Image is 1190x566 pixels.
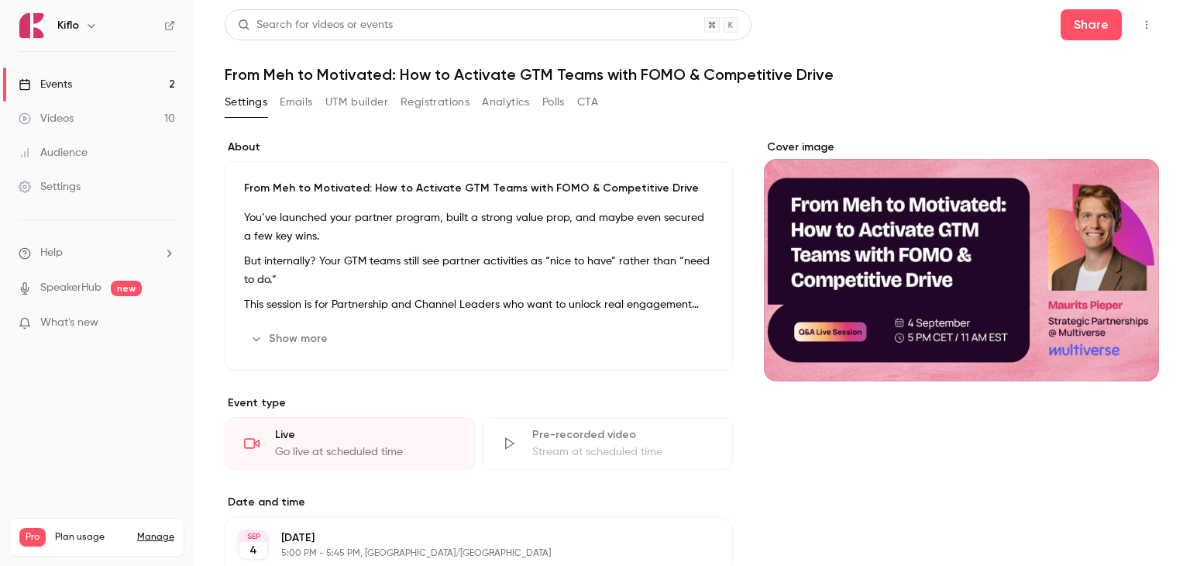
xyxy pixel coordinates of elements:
li: help-dropdown-opener [19,245,175,261]
p: You’ve launched your partner program, built a strong value prop, and maybe even secured a few key... [244,209,714,246]
button: Share [1061,9,1122,40]
label: Cover image [764,140,1159,155]
div: Go live at scheduled time [275,444,456,460]
p: This session is for Partnership and Channel Leaders who want to unlock real engagement from their... [244,295,714,314]
span: Help [40,245,63,261]
label: Date and time [225,495,733,510]
span: Pro [19,528,46,547]
button: CTA [577,90,598,115]
button: Analytics [482,90,530,115]
section: Cover image [764,140,1159,381]
p: From Meh to Motivated: How to Activate GTM Teams with FOMO & Competitive Drive [244,181,714,196]
span: new [111,281,142,296]
button: Show more [244,326,337,351]
p: But internally? Your GTM teams still see partner activities as “nice to have” rather than “need t... [244,252,714,289]
span: Plan usage [55,531,128,544]
div: Pre-recorded videoStream at scheduled time [482,417,733,470]
button: Settings [225,90,267,115]
label: About [225,140,733,155]
button: UTM builder [325,90,388,115]
div: LiveGo live at scheduled time [225,417,476,470]
img: Kiflo [19,13,44,38]
button: Registrations [401,90,469,115]
span: What's new [40,315,98,331]
div: Pre-recorded video [532,427,714,443]
h1: From Meh to Motivated: How to Activate GTM Teams with FOMO & Competitive Drive [225,65,1159,84]
div: Live [275,427,456,443]
p: [DATE] [281,530,651,546]
div: Stream at scheduled time [532,444,714,460]
a: Manage [137,531,174,544]
iframe: Noticeable Trigger [156,316,175,330]
a: SpeakerHub [40,280,101,296]
p: 4 [249,543,257,558]
p: 5:00 PM - 5:45 PM, [GEOGRAPHIC_DATA]/[GEOGRAPHIC_DATA] [281,547,651,560]
div: Events [19,77,72,92]
div: Settings [19,179,81,195]
div: Audience [19,145,88,160]
p: Event type [225,395,733,411]
button: Emails [280,90,312,115]
button: Polls [542,90,565,115]
div: Videos [19,111,74,126]
h6: Kiflo [57,18,79,33]
div: SEP [239,531,267,542]
div: Search for videos or events [238,17,393,33]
